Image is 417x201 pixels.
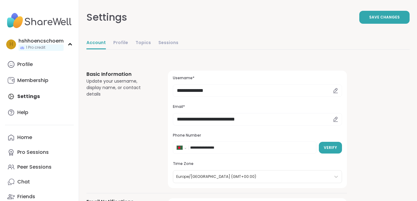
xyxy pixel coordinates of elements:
a: Account [86,37,106,49]
div: Help [17,109,28,116]
span: Verify [324,145,337,150]
div: Pro Sessions [17,149,49,156]
div: Update your username, display name, or contact details [86,78,153,97]
button: Verify [319,142,342,154]
h3: Time Zone [173,161,342,166]
div: Peer Sessions [17,164,52,170]
span: h [10,40,13,48]
h3: Phone Number [173,133,342,138]
h3: Email* [173,104,342,109]
a: Chat [5,174,74,189]
img: ShareWell Nav Logo [5,10,74,31]
a: Profile [113,37,128,49]
a: Topics [136,37,151,49]
span: Save Changes [369,14,400,20]
span: 1 Pro credit [26,45,45,50]
a: Home [5,130,74,145]
div: Profile [17,61,33,68]
div: hshhoencschoem [19,38,64,44]
div: Home [17,134,32,141]
a: Membership [5,73,74,88]
div: Chat [17,178,30,185]
a: Sessions [158,37,178,49]
a: Peer Sessions [5,160,74,174]
a: Help [5,105,74,120]
h3: Username* [173,76,342,81]
a: Pro Sessions [5,145,74,160]
a: Profile [5,57,74,72]
button: Save Changes [359,11,410,24]
div: Membership [17,77,48,84]
h3: Basic Information [86,71,153,78]
div: Friends [17,193,35,200]
div: Settings [86,10,127,25]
